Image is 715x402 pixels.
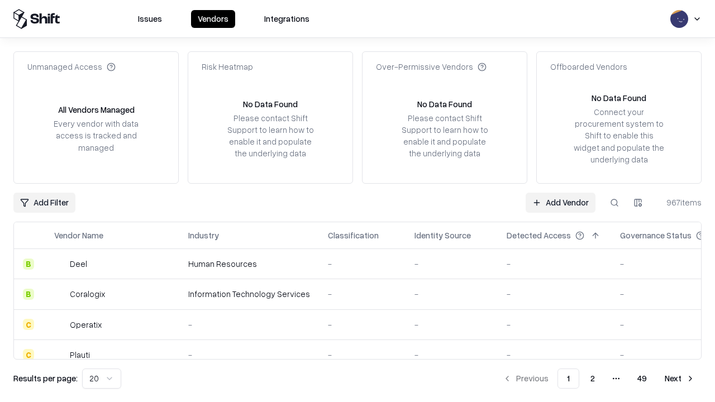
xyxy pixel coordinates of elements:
[328,258,397,270] div: -
[13,193,75,213] button: Add Filter
[496,368,702,389] nav: pagination
[23,259,34,270] div: B
[50,118,142,153] div: Every vendor with data access is tracked and managed
[573,106,665,165] div: Connect your procurement system to Shift to enable this widget and populate the underlying data
[414,288,489,300] div: -
[54,349,65,360] img: Plauti
[54,319,65,330] img: Operatix
[398,112,491,160] div: Please contact Shift Support to learn how to enable it and populate the underlying data
[58,104,135,116] div: All Vendors Managed
[507,349,602,361] div: -
[658,368,702,389] button: Next
[70,349,90,361] div: Plauti
[417,98,472,110] div: No Data Found
[258,10,316,28] button: Integrations
[328,349,397,361] div: -
[414,319,489,331] div: -
[54,289,65,300] img: Coralogix
[328,229,379,241] div: Classification
[23,319,34,330] div: C
[13,372,78,384] p: Results per page:
[414,258,489,270] div: -
[188,258,310,270] div: Human Resources
[414,349,489,361] div: -
[243,98,298,110] div: No Data Found
[550,61,627,73] div: Offboarded Vendors
[507,229,571,241] div: Detected Access
[54,259,65,270] img: Deel
[191,10,235,28] button: Vendors
[202,61,253,73] div: Risk Heatmap
[23,349,34,360] div: C
[581,368,604,389] button: 2
[23,289,34,300] div: B
[526,193,595,213] a: Add Vendor
[328,319,397,331] div: -
[188,319,310,331] div: -
[70,288,105,300] div: Coralogix
[507,258,602,270] div: -
[620,229,692,241] div: Governance Status
[131,10,169,28] button: Issues
[328,288,397,300] div: -
[70,258,87,270] div: Deel
[557,368,579,389] button: 1
[224,112,317,160] div: Please contact Shift Support to learn how to enable it and populate the underlying data
[188,229,219,241] div: Industry
[188,349,310,361] div: -
[414,229,471,241] div: Identity Source
[54,229,103,241] div: Vendor Name
[628,368,656,389] button: 49
[592,92,646,104] div: No Data Found
[507,288,602,300] div: -
[657,197,702,208] div: 967 items
[507,319,602,331] div: -
[376,61,487,73] div: Over-Permissive Vendors
[188,288,310,300] div: Information Technology Services
[70,319,102,331] div: Operatix
[27,61,116,73] div: Unmanaged Access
